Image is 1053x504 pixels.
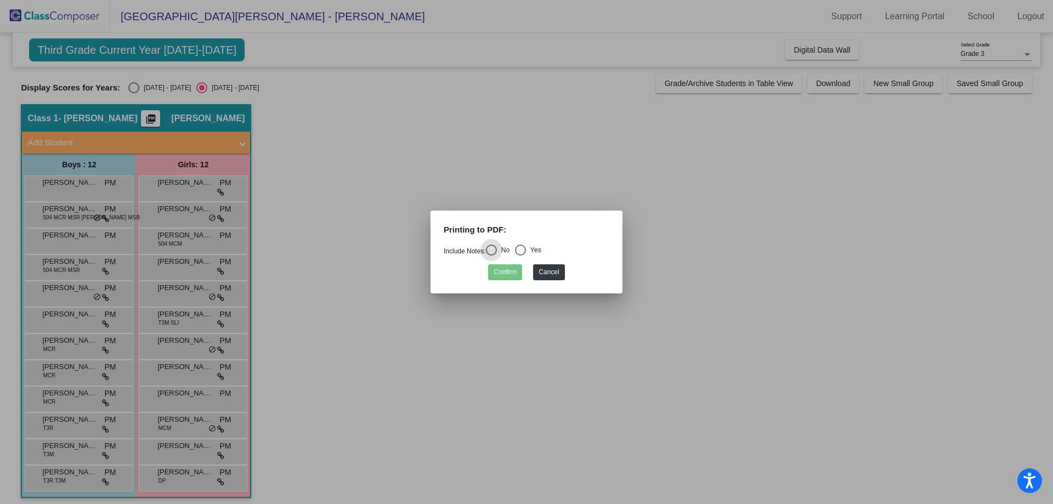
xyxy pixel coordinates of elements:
mat-radio-group: Select an option [444,247,541,255]
div: No [497,245,509,255]
button: Confirm [488,264,522,280]
a: Include Notes: [444,247,486,255]
button: Cancel [533,264,564,280]
div: Yes [526,245,541,255]
label: Printing to PDF: [444,224,506,236]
